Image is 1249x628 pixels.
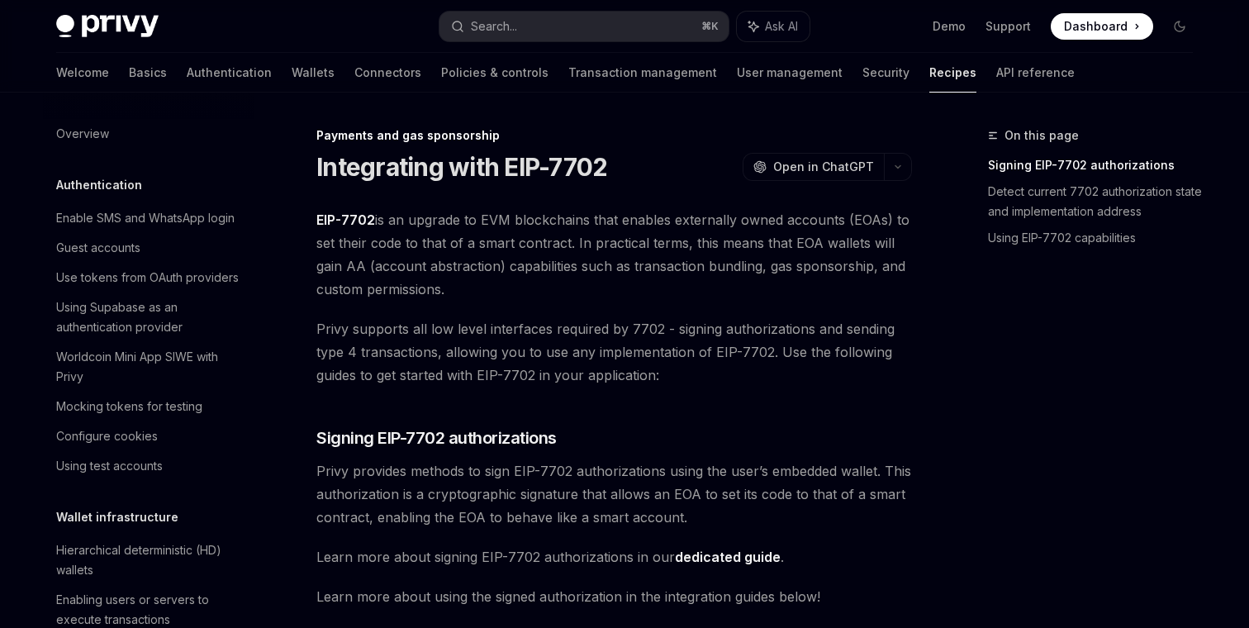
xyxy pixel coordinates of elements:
a: Transaction management [568,53,717,93]
a: Authentication [187,53,272,93]
a: Use tokens from OAuth providers [43,263,254,293]
a: User management [737,53,843,93]
a: Demo [933,18,966,35]
div: Using Supabase as an authentication provider [56,297,245,337]
div: Worldcoin Mini App SIWE with Privy [56,347,245,387]
span: Signing EIP-7702 authorizations [316,426,557,450]
a: Overview [43,119,254,149]
a: Connectors [354,53,421,93]
h5: Authentication [56,175,142,195]
span: On this page [1004,126,1079,145]
a: Using test accounts [43,451,254,481]
span: Learn more about using the signed authorization in the integration guides below! [316,585,912,608]
a: Configure cookies [43,421,254,451]
a: Using Supabase as an authentication provider [43,293,254,342]
a: EIP-7702 [316,212,375,229]
span: Ask AI [765,18,798,35]
a: Worldcoin Mini App SIWE with Privy [43,342,254,392]
button: Toggle dark mode [1166,13,1193,40]
span: Privy provides methods to sign EIP-7702 authorizations using the user’s embedded wallet. This aut... [316,459,912,529]
div: Mocking tokens for testing [56,397,202,416]
a: Recipes [929,53,976,93]
a: API reference [996,53,1075,93]
a: Security [862,53,909,93]
div: Hierarchical deterministic (HD) wallets [56,540,245,580]
span: Privy supports all low level interfaces required by 7702 - signing authorizations and sending typ... [316,317,912,387]
span: Learn more about signing EIP-7702 authorizations in our . [316,545,912,569]
a: Support [985,18,1031,35]
button: Search...⌘K [439,12,729,41]
a: Policies & controls [441,53,549,93]
a: Enable SMS and WhatsApp login [43,203,254,233]
a: Guest accounts [43,233,254,263]
button: Ask AI [737,12,810,41]
a: Wallets [292,53,335,93]
div: Enable SMS and WhatsApp login [56,208,235,228]
div: Overview [56,124,109,144]
div: Guest accounts [56,238,140,258]
a: Signing EIP-7702 authorizations [988,152,1206,178]
a: Detect current 7702 authorization state and implementation address [988,178,1206,225]
a: Mocking tokens for testing [43,392,254,421]
a: Welcome [56,53,109,93]
span: Dashboard [1064,18,1128,35]
a: Hierarchical deterministic (HD) wallets [43,535,254,585]
a: Using EIP-7702 capabilities [988,225,1206,251]
a: dedicated guide [675,549,781,566]
div: Using test accounts [56,456,163,476]
h5: Wallet infrastructure [56,507,178,527]
div: Payments and gas sponsorship [316,127,912,144]
span: ⌘ K [701,20,719,33]
a: Basics [129,53,167,93]
img: dark logo [56,15,159,38]
a: Dashboard [1051,13,1153,40]
span: is an upgrade to EVM blockchains that enables externally owned accounts (EOAs) to set their code ... [316,208,912,301]
span: Open in ChatGPT [773,159,874,175]
div: Search... [471,17,517,36]
div: Configure cookies [56,426,158,446]
div: Use tokens from OAuth providers [56,268,239,288]
button: Open in ChatGPT [743,153,884,181]
h1: Integrating with EIP-7702 [316,152,607,182]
